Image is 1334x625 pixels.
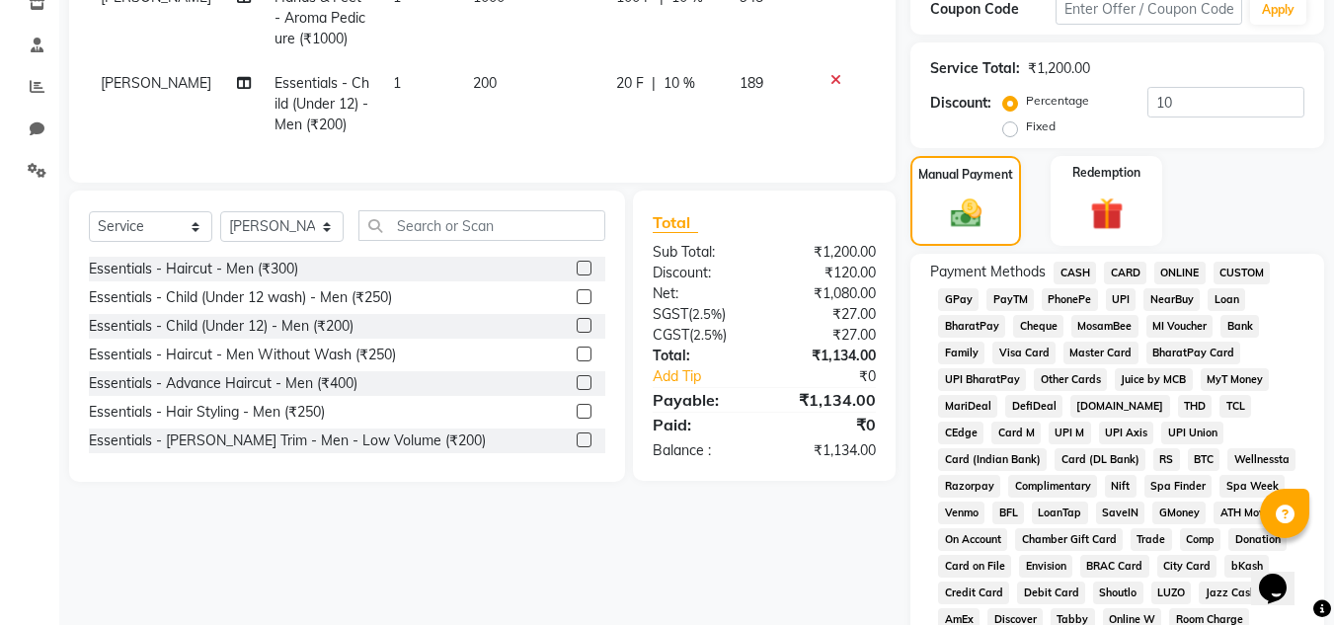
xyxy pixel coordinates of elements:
[1178,395,1213,418] span: THD
[930,93,991,114] div: Discount:
[986,288,1034,311] span: PayTM
[89,287,392,308] div: Essentials - Child (Under 12 wash) - Men (₹250)
[764,304,891,325] div: ₹27.00
[938,502,984,524] span: Venmo
[1152,502,1206,524] span: GMoney
[1180,528,1221,551] span: Comp
[1146,342,1241,364] span: BharatPay Card
[1131,528,1172,551] span: Trade
[101,74,211,92] span: [PERSON_NAME]
[1032,502,1088,524] span: LoanTap
[1093,582,1143,604] span: Shoutlo
[1224,555,1269,578] span: bKash
[1208,288,1245,311] span: Loan
[1219,475,1285,498] span: Spa Week
[938,315,1005,338] span: BharatPay
[1199,582,1262,604] span: Jazz Cash
[764,283,891,304] div: ₹1,080.00
[1228,528,1287,551] span: Donation
[1070,395,1170,418] span: [DOMAIN_NAME]
[1214,262,1271,284] span: CUSTOM
[1188,448,1220,471] span: BTC
[938,422,983,444] span: CEdge
[638,413,764,436] div: Paid:
[653,326,689,344] span: CGST
[89,402,325,423] div: Essentials - Hair Styling - Men (₹250)
[1219,395,1251,418] span: TCL
[1105,475,1137,498] span: Nift
[1015,528,1123,551] span: Chamber Gift Card
[393,74,401,92] span: 1
[473,74,497,92] span: 200
[764,325,891,346] div: ₹27.00
[938,342,984,364] span: Family
[930,262,1046,282] span: Payment Methods
[638,304,764,325] div: ( )
[992,502,1024,524] span: BFL
[1251,546,1314,605] iframe: chat widget
[638,263,764,283] div: Discount:
[992,342,1056,364] span: Visa Card
[1106,288,1137,311] span: UPI
[638,242,764,263] div: Sub Total:
[1042,288,1098,311] span: PhonePe
[740,74,763,92] span: 189
[275,74,369,133] span: Essentials - Child (Under 12) - Men (₹200)
[358,210,605,241] input: Search or Scan
[1008,475,1097,498] span: Complimentary
[638,325,764,346] div: ( )
[1104,262,1146,284] span: CARD
[1157,555,1217,578] span: City Card
[991,422,1041,444] span: Card M
[89,345,396,365] div: Essentials - Haircut - Men Without Wash (₹250)
[764,440,891,461] div: ₹1,134.00
[89,259,298,279] div: Essentials - Haircut - Men (₹300)
[1154,262,1206,284] span: ONLINE
[1143,288,1200,311] span: NearBuy
[1071,315,1138,338] span: MosamBee
[1019,555,1072,578] span: Envision
[638,440,764,461] div: Balance :
[1005,395,1062,418] span: DefiDeal
[786,366,892,387] div: ₹0
[1096,502,1145,524] span: SaveIN
[764,263,891,283] div: ₹120.00
[938,582,1009,604] span: Credit Card
[1080,194,1134,234] img: _gift.svg
[1034,368,1107,391] span: Other Cards
[1028,58,1090,79] div: ₹1,200.00
[1080,555,1149,578] span: BRAC Card
[764,388,891,412] div: ₹1,134.00
[930,58,1020,79] div: Service Total:
[938,288,979,311] span: GPay
[938,555,1011,578] span: Card on File
[1054,262,1096,284] span: CASH
[938,448,1047,471] span: Card (Indian Bank)
[1201,368,1270,391] span: MyT Money
[1026,117,1056,135] label: Fixed
[638,388,764,412] div: Payable:
[1055,448,1145,471] span: Card (DL Bank)
[764,413,891,436] div: ₹0
[918,166,1013,184] label: Manual Payment
[1220,315,1259,338] span: Bank
[1227,448,1295,471] span: Wellnessta
[764,346,891,366] div: ₹1,134.00
[664,73,695,94] span: 10 %
[938,395,997,418] span: MariDeal
[89,373,357,394] div: Essentials - Advance Haircut - Men (₹400)
[1153,448,1180,471] span: RS
[938,368,1026,391] span: UPI BharatPay
[764,242,891,263] div: ₹1,200.00
[653,212,698,233] span: Total
[638,346,764,366] div: Total:
[1214,502,1277,524] span: ATH Movil
[1026,92,1089,110] label: Percentage
[1049,422,1091,444] span: UPI M
[653,305,688,323] span: SGST
[1099,422,1154,444] span: UPI Axis
[616,73,644,94] span: 20 F
[1144,475,1213,498] span: Spa Finder
[89,430,486,451] div: Essentials - [PERSON_NAME] Trim - Men - Low Volume (₹200)
[638,283,764,304] div: Net:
